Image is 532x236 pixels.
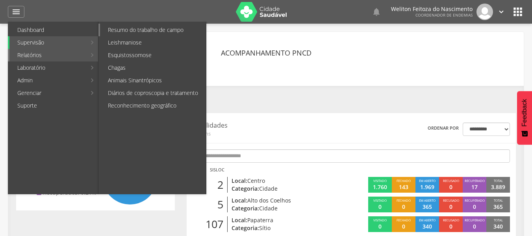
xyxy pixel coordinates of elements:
[210,167,224,173] p: Sisloc
[423,203,432,211] p: 365
[100,61,206,74] a: Chagas
[402,223,405,230] p: 0
[9,24,98,36] a: Dashboard
[11,7,21,17] i: 
[397,178,411,183] span: Fechado
[415,12,473,18] span: Coordenador de Endemias
[373,218,387,222] span: Visitado
[372,7,381,17] i: 
[259,185,278,192] span: Cidade
[465,178,485,183] span: Recuperado
[9,61,86,74] a: Laboratório
[449,183,452,191] p: 0
[378,203,382,211] p: 0
[232,185,336,193] p: Categoria:
[465,198,485,203] span: Recuperado
[373,198,387,203] span: Visitado
[217,197,223,212] span: 5
[517,91,532,145] button: Feedback - Mostrar pesquisa
[473,203,476,211] p: 0
[193,121,328,130] p: Localidades
[419,178,436,183] span: Em aberto
[100,87,206,99] a: Diários de coproscopia e tratamento
[465,218,485,222] span: Recuperado
[100,99,206,112] a: Reconhecimento geográfico
[259,224,271,232] span: Sítio
[497,4,506,20] a: 
[232,204,336,212] p: Categoria:
[9,99,98,112] a: Suporte
[221,46,311,60] header: Acompanhamento PNCD
[372,4,381,20] a: 
[471,183,478,191] p: 17
[100,74,206,87] a: Animais Sinantrópicos
[232,177,336,185] p: Local:
[493,223,503,230] p: 340
[193,130,328,137] span: 31 itens
[497,7,506,16] i: 
[399,183,408,191] p: 143
[512,6,524,18] i: 
[9,74,86,87] a: Admin
[259,204,278,212] span: Cidade
[473,223,476,230] p: 0
[391,6,473,12] p: Weliton Feitoza do Nascimento
[493,203,503,211] p: 365
[443,218,459,222] span: Recusado
[247,197,291,204] span: Alto dos Coelhos
[494,178,503,183] span: Total
[232,224,336,232] p: Categoria:
[419,218,436,222] span: Em aberto
[378,223,382,230] p: 0
[491,183,505,191] p: 3.889
[9,87,86,99] a: Gerenciar
[100,49,206,61] a: Esquistossomose
[397,198,411,203] span: Fechado
[423,223,432,230] p: 340
[373,183,387,191] p: 1.760
[420,183,434,191] p: 1.969
[9,49,86,61] a: Relatórios
[494,218,503,222] span: Total
[100,24,206,36] a: Resumo do trabalho de campo
[443,178,459,183] span: Recusado
[247,216,273,224] span: Papaterra
[443,198,459,203] span: Recusado
[217,177,223,193] span: 2
[100,36,206,49] a: Leishmaniose
[494,198,503,203] span: Total
[402,203,405,211] p: 0
[449,223,452,230] p: 0
[9,36,86,49] a: Supervisão
[232,216,336,224] p: Local:
[449,203,452,211] p: 0
[419,198,436,203] span: Em aberto
[206,217,223,232] span: 107
[373,178,387,183] span: Visitado
[8,6,24,18] a: 
[428,125,459,131] label: Ordenar por
[397,218,411,222] span: Fechado
[232,197,336,204] p: Local:
[521,99,528,126] span: Feedback
[247,177,265,184] span: Centro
